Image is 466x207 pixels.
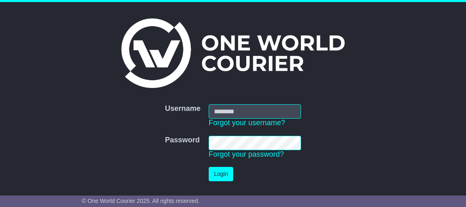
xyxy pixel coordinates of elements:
span: © One World Courier 2025. All rights reserved. [82,198,200,204]
img: One World [121,18,344,88]
button: Login [209,167,233,181]
label: Username [165,104,201,113]
a: Forgot your username? [209,119,285,127]
label: Password [165,136,200,145]
a: Forgot your password? [209,150,284,158]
